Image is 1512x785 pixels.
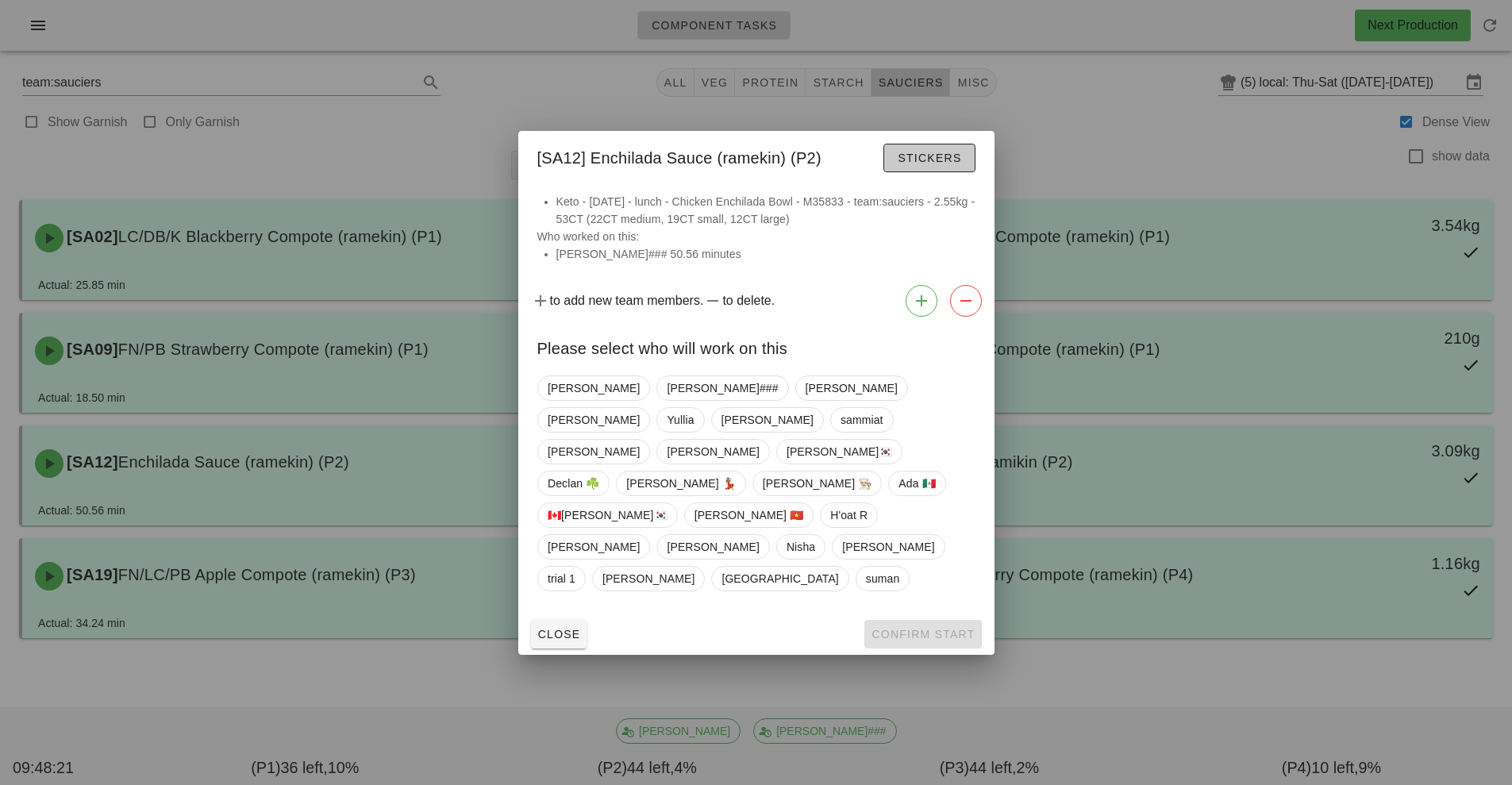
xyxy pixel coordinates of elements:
span: Yullia [667,408,694,432]
span: [PERSON_NAME] [667,440,759,464]
span: [PERSON_NAME] [548,440,640,464]
span: 🇨🇦[PERSON_NAME]🇰🇷 [548,503,668,527]
span: [PERSON_NAME]### [667,376,778,400]
span: Stickers [897,152,961,164]
li: [PERSON_NAME]### 50.56 minutes [556,245,975,263]
span: Close [537,628,581,641]
span: [PERSON_NAME] 👨🏼‍🍳 [762,471,871,495]
span: [PERSON_NAME] [667,535,759,559]
span: suman [865,567,899,591]
span: [PERSON_NAME] [602,567,694,591]
span: Ada 🇲🇽 [898,471,935,495]
button: Stickers [883,144,975,172]
span: Declan ☘️ [548,471,599,495]
div: [SA12] Enchilada Sauce (ramekin) (P2) [518,131,995,180]
span: Nisha [786,535,814,559]
span: [PERSON_NAME] [548,535,640,559]
div: to add new team members. to delete. [518,279,995,323]
span: trial 1 [548,567,575,591]
span: [PERSON_NAME] 💃🏽 [626,471,736,495]
span: [PERSON_NAME]🇰🇷 [786,440,892,464]
span: [PERSON_NAME] [548,376,640,400]
li: Keto - [DATE] - lunch - Chicken Enchilada Bowl - M35833 - team:sauciers - 2.55kg - 53CT (22CT med... [556,193,975,228]
span: H'oat R [830,503,868,527]
div: Please select who will work on this [518,323,995,369]
span: [PERSON_NAME] [805,376,897,400]
span: [PERSON_NAME] [721,408,813,432]
span: [PERSON_NAME] [842,535,934,559]
span: [PERSON_NAME] [548,408,640,432]
div: Who worked on this: [518,193,995,279]
span: sammiat [840,408,883,432]
button: Close [531,620,587,648]
span: [PERSON_NAME] 🇻🇳 [694,503,803,527]
span: [GEOGRAPHIC_DATA] [721,567,838,591]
